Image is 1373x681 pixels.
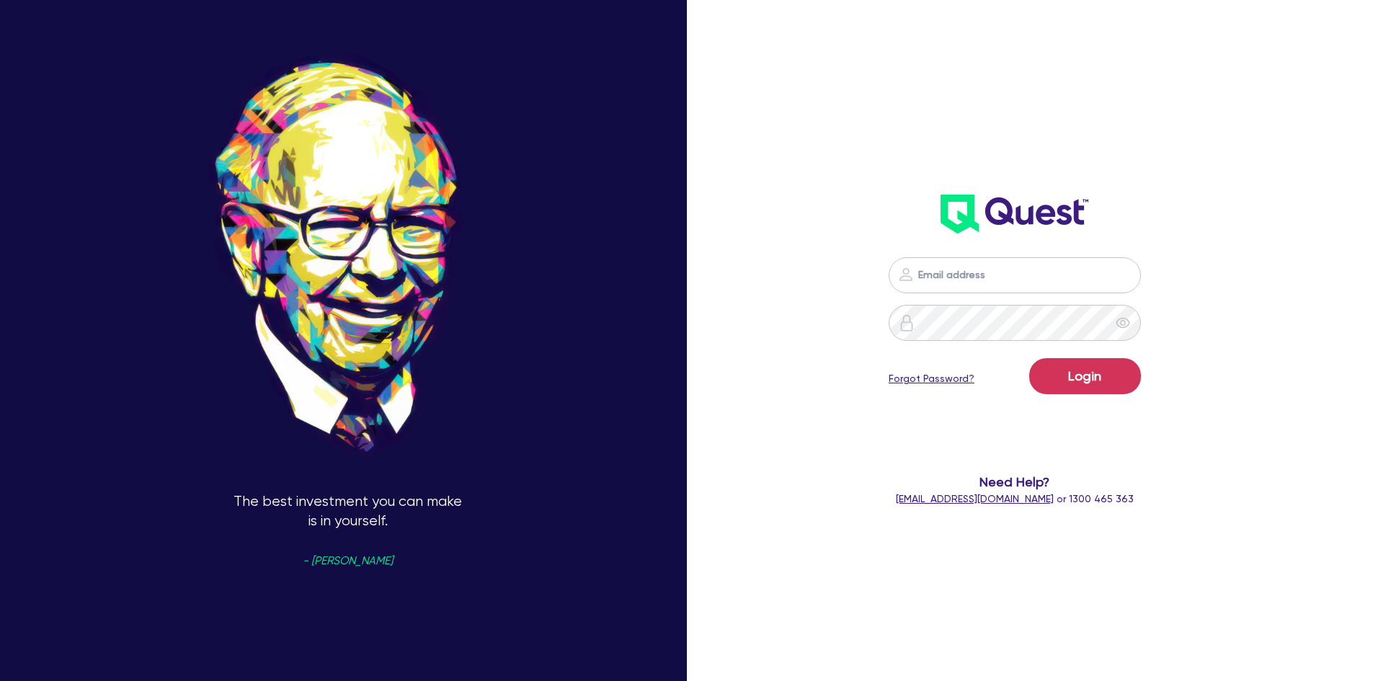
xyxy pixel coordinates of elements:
input: Email address [889,257,1141,293]
span: Need Help? [831,472,1199,491]
span: or 1300 465 363 [896,493,1134,504]
span: eye [1116,316,1130,330]
a: Forgot Password? [889,371,974,386]
img: icon-password [898,314,915,331]
span: - [PERSON_NAME] [303,556,393,566]
img: icon-password [897,266,915,283]
img: wH2k97JdezQIQAAAABJRU5ErkJggg== [941,195,1088,233]
a: [EMAIL_ADDRESS][DOMAIN_NAME] [896,493,1054,504]
button: Login [1029,358,1141,394]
